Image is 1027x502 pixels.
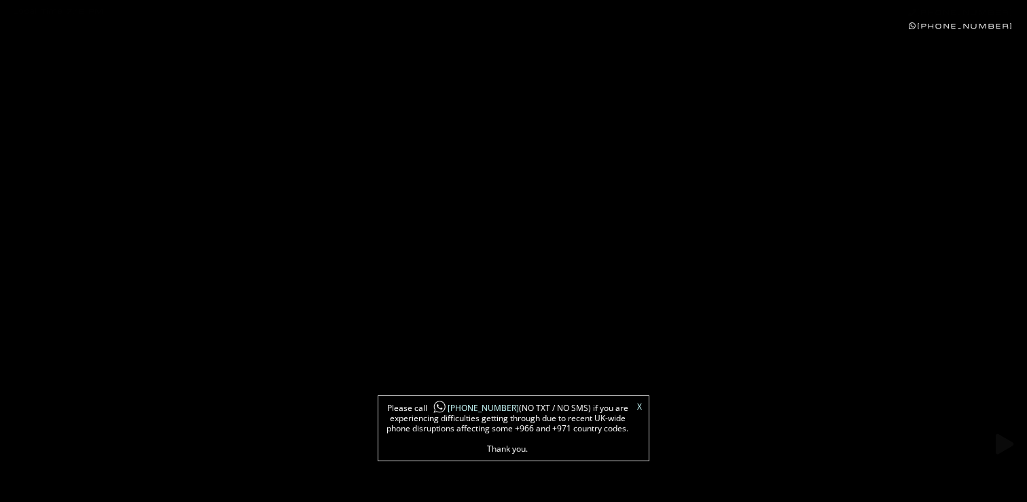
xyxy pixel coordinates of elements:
a: [PHONE_NUMBER] [908,8,1013,17]
img: whatsapp-icon1.png [433,400,446,414]
div: Local Time 7:16 PM [14,8,104,16]
a: X [637,403,642,411]
a: [PHONE_NUMBER] [909,22,1013,31]
a: [PHONE_NUMBER] [427,402,519,414]
span: Please call (NO TXT / NO SMS) if you are experiencing difficulties getting through due to recent ... [385,403,630,454]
